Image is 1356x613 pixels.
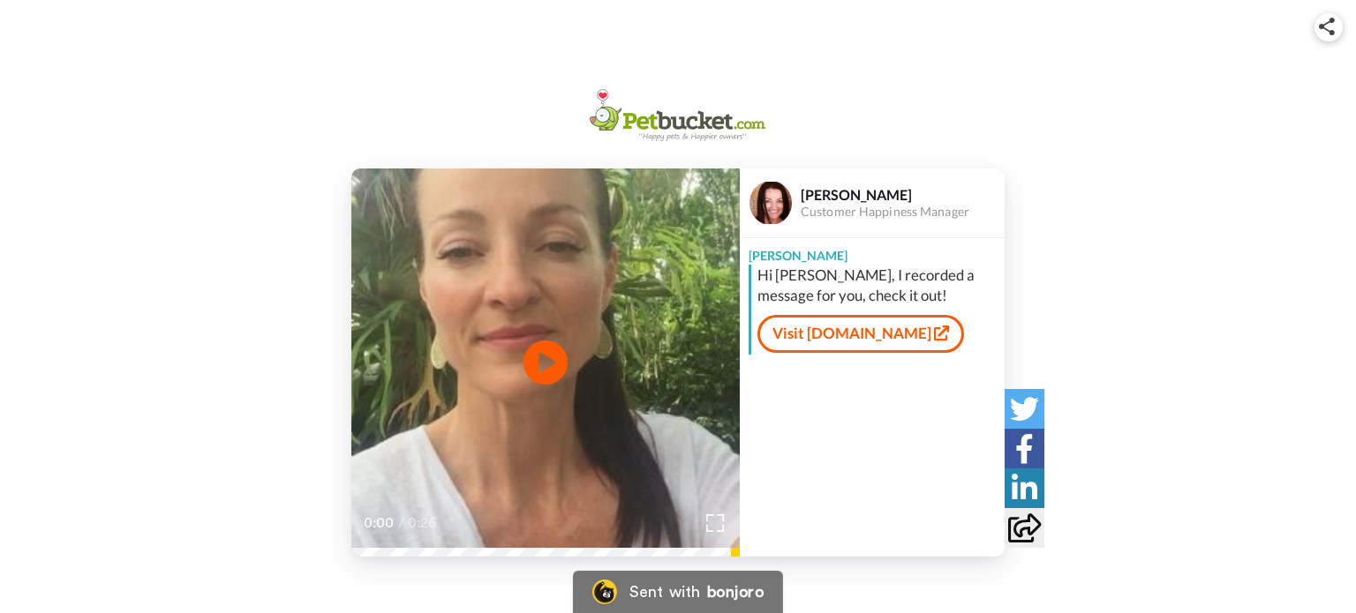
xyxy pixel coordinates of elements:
span: 0:26 [408,512,439,534]
span: / [398,512,404,534]
div: Customer Happiness Manager [801,205,1004,220]
div: [PERSON_NAME] [801,186,1004,203]
a: Bonjoro LogoSent withbonjoro [573,571,783,613]
img: ic_share.svg [1319,18,1335,35]
div: bonjoro [707,584,764,600]
img: Profile Image [750,182,792,224]
a: Visit [DOMAIN_NAME] [757,315,964,352]
div: Hi [PERSON_NAME], I recorded a message for you, check it out! [757,265,1000,307]
img: Full screen [706,514,724,532]
div: [PERSON_NAME] [740,238,1005,265]
img: Pet Bucket logo [590,88,766,142]
span: 0:00 [364,512,395,534]
img: Bonjoro Logo [592,579,617,604]
div: Sent with [629,584,700,600]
